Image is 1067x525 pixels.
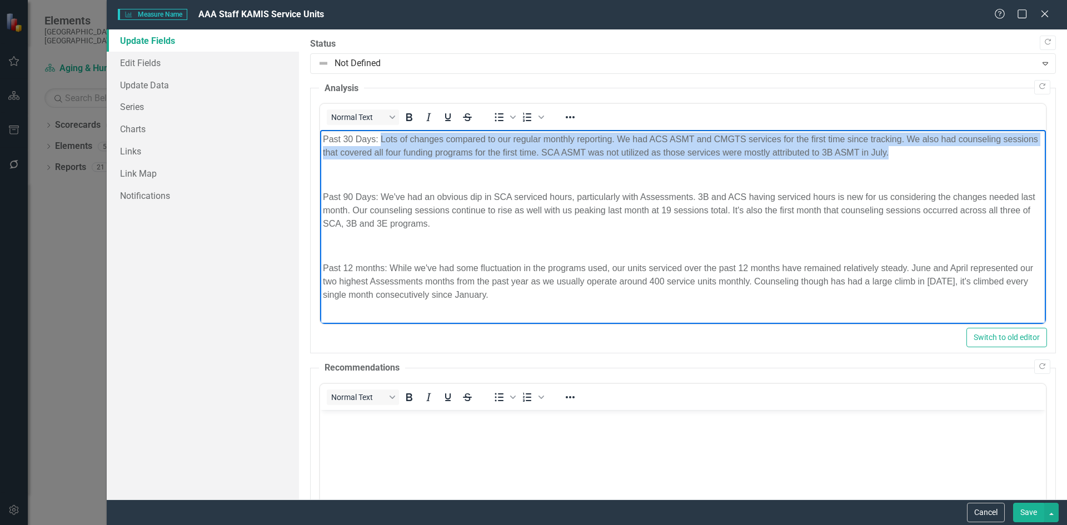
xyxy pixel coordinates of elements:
[319,82,364,95] legend: Analysis
[327,109,399,125] button: Block Normal Text
[1013,503,1044,522] button: Save
[107,184,299,207] a: Notifications
[491,389,518,405] div: Bullet list
[320,130,1046,324] iframe: Rich Text Area
[967,503,1005,522] button: Cancel
[561,389,580,405] button: Reveal or hide additional toolbar items
[458,389,477,405] button: Strikethrough
[319,362,405,374] legend: Recommendations
[419,389,438,405] button: Italic
[198,9,324,19] span: AAA Staff KAMIS Service Units
[107,162,299,184] a: Link Map
[327,389,399,405] button: Block Normal Text
[310,38,1056,51] label: Status
[458,109,477,125] button: Strikethrough
[107,118,299,140] a: Charts
[561,109,580,125] button: Reveal or hide additional toolbar items
[118,9,187,20] span: Measure Name
[107,140,299,162] a: Links
[491,109,518,125] div: Bullet list
[966,328,1047,347] button: Switch to old editor
[519,389,547,405] div: Numbered list
[107,96,299,118] a: Series
[438,389,457,405] button: Underline
[331,393,386,402] span: Normal Text
[400,109,418,125] button: Bold
[400,389,418,405] button: Bold
[419,109,438,125] button: Italic
[107,29,299,52] a: Update Fields
[438,109,457,125] button: Underline
[519,109,547,125] div: Numbered list
[107,52,299,74] a: Edit Fields
[107,74,299,96] a: Update Data
[331,113,386,122] span: Normal Text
